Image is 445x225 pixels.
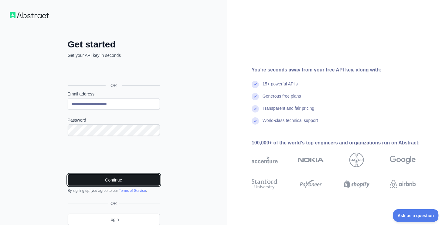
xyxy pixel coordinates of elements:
[252,153,278,167] img: accenture
[68,52,160,58] p: Get your API key in seconds
[68,39,160,50] h2: Get started
[119,189,146,193] a: Terms of Service
[252,139,435,147] div: 100,000+ of the world's top engineers and organizations run on Abstract:
[252,105,259,112] img: check mark
[68,174,160,186] button: Continue
[263,81,298,93] div: 15+ powerful API's
[252,81,259,88] img: check mark
[349,153,364,167] img: bayer
[263,117,318,130] div: World-class technical support
[263,93,301,105] div: Generous free plans
[393,209,439,222] iframe: Toggle Customer Support
[390,153,416,167] img: google
[68,143,160,167] iframe: reCAPTCHA
[298,178,324,191] img: payoneer
[106,82,122,88] span: OR
[344,178,370,191] img: shopify
[108,200,119,206] span: OR
[10,12,49,18] img: Workflow
[298,153,324,167] img: nokia
[390,178,416,191] img: airbnb
[252,178,278,191] img: stanford university
[68,117,160,123] label: Password
[252,66,435,74] div: You're seconds away from your free API key, along with:
[65,65,162,78] iframe: Sign in with Google Button
[252,93,259,100] img: check mark
[263,105,314,117] div: Transparent and fair pricing
[68,91,160,97] label: Email address
[68,188,160,193] div: By signing up, you agree to our .
[252,117,259,125] img: check mark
